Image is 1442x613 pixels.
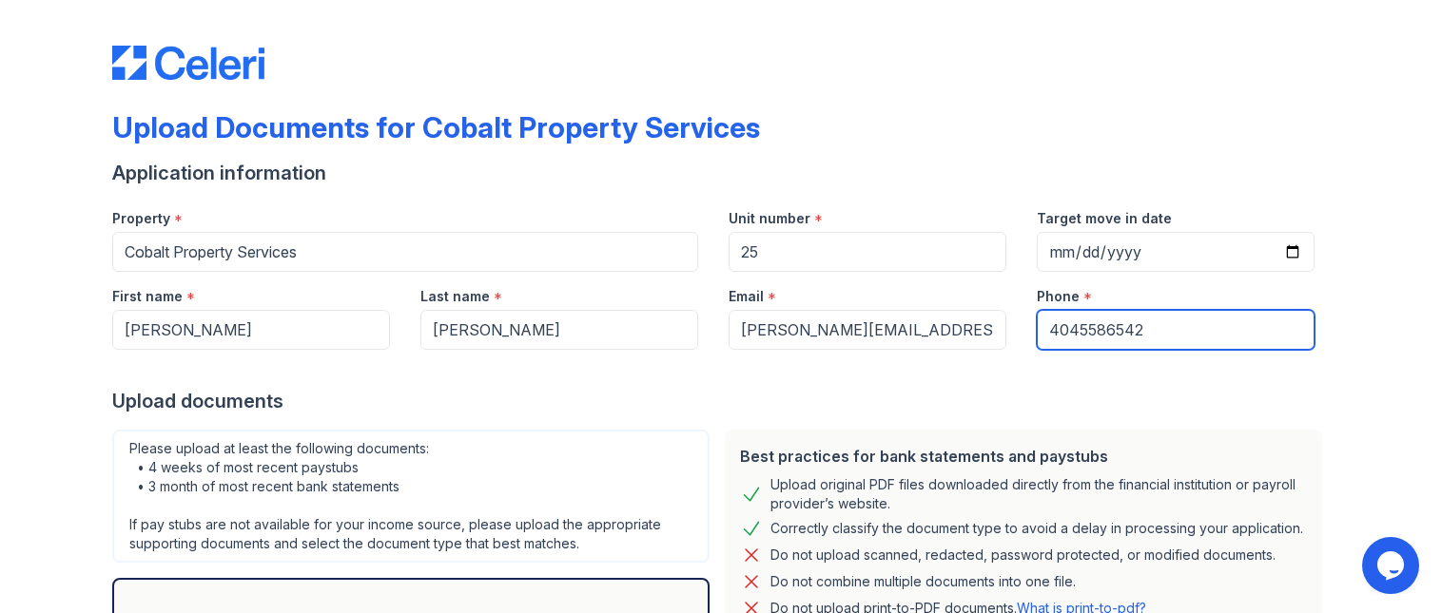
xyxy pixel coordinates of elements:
[420,287,490,306] label: Last name
[112,209,170,228] label: Property
[112,287,183,306] label: First name
[112,110,760,144] div: Upload Documents for Cobalt Property Services
[770,475,1307,513] div: Upload original PDF files downloaded directly from the financial institution or payroll provider’...
[1037,287,1080,306] label: Phone
[729,287,764,306] label: Email
[112,388,1330,414] div: Upload documents
[1037,209,1172,228] label: Target move in date
[770,544,1276,566] div: Do not upload scanned, redacted, password protected, or modified documents.
[729,209,810,228] label: Unit number
[112,430,710,563] div: Please upload at least the following documents: • 4 weeks of most recent paystubs • 3 month of mo...
[112,160,1330,186] div: Application information
[770,517,1303,540] div: Correctly classify the document type to avoid a delay in processing your application.
[740,445,1307,468] div: Best practices for bank statements and paystubs
[112,46,264,80] img: CE_Logo_Blue-a8612792a0a2168367f1c8372b55b34899dd931a85d93a1a3d3e32e68fde9ad4.png
[770,570,1076,593] div: Do not combine multiple documents into one file.
[1362,537,1423,594] iframe: chat widget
